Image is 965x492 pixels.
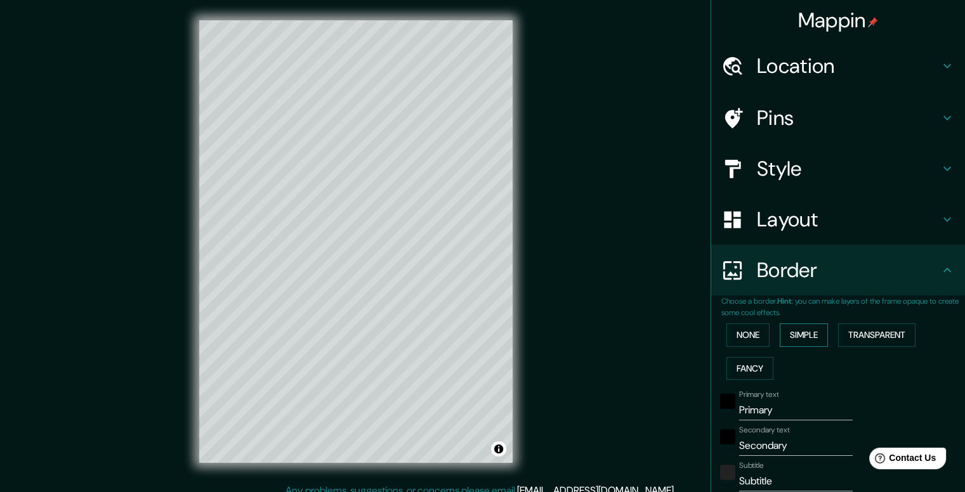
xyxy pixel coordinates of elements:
[711,245,965,295] div: Border
[711,93,965,143] div: Pins
[739,460,764,471] label: Subtitle
[757,207,940,232] h4: Layout
[711,143,965,194] div: Style
[838,323,916,347] button: Transparent
[757,156,940,181] h4: Style
[739,389,778,400] label: Primary text
[777,296,792,306] b: Hint
[720,465,735,480] button: color-222222
[726,357,773,380] button: Fancy
[852,443,951,478] iframe: Help widget launcher
[711,194,965,245] div: Layout
[739,425,790,436] label: Secondary text
[798,8,879,33] h4: Mappin
[721,295,965,318] p: Choose a border. : you can make layers of the frame opaque to create some cool effects.
[711,41,965,91] div: Location
[720,429,735,444] button: black
[757,53,940,79] h4: Location
[868,17,878,27] img: pin-icon.png
[757,257,940,283] h4: Border
[780,323,828,347] button: Simple
[491,441,506,456] button: Toggle attribution
[757,105,940,131] h4: Pins
[720,394,735,409] button: black
[726,323,770,347] button: None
